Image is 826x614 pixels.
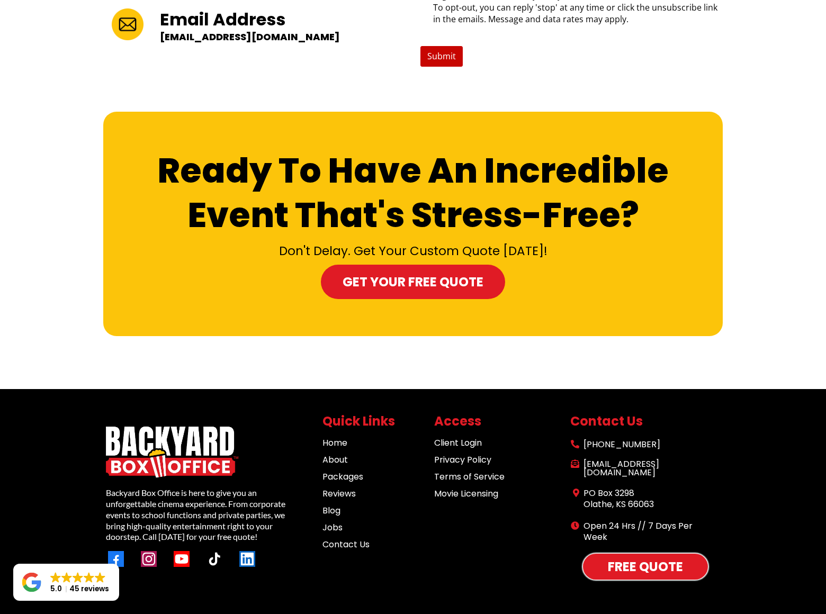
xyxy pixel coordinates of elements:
a: [EMAIL_ADDRESS][DOMAIN_NAME] [583,458,659,478]
p: Backyard Box Office is here to give you an unforgettable cinema experience. From corporate events... [106,487,299,543]
a: Terms of Service [434,471,505,483]
a: Blog [322,504,340,517]
h2: Don't Delay. Get Your Custom Quote [DATE]! [127,243,699,259]
p: [EMAIL_ADDRESS][DOMAIN_NAME] [160,31,389,43]
button: Submit [420,46,463,67]
a: Youtube [165,543,198,575]
a: Get your Free Quote [321,265,505,299]
a: Jobs [322,521,343,534]
img: social media icon [206,551,222,567]
h1: Contact Us [570,413,720,429]
a: [PHONE_NUMBER] [583,438,660,450]
img: social media icon [141,551,157,567]
img: Image [112,8,143,40]
a: Contact Us [322,538,370,550]
span: Get your Free Quote [343,273,483,291]
a: About [322,454,348,466]
img: social media icon [108,551,124,567]
a: Home [322,437,347,449]
a: Free Quote [583,554,708,580]
p: Open 24 Hrs // 7 Days Per Week [583,521,710,543]
a: Reviews [322,487,356,500]
a: TikTok [198,543,231,575]
a: LinkedIn [231,543,264,575]
span: Free Quote [608,557,683,576]
img: social media icon [239,551,255,567]
h1: Quick Links [322,413,410,429]
a: Close GoogleGoogleGoogleGoogleGoogle 5.045 reviews [13,564,119,601]
a: Privacy Policy [434,454,491,466]
img: social media icon [174,551,190,567]
a: Client Login [434,437,482,449]
p: PO Box 3298 Olathe, KS 66063 [583,488,710,510]
a: Packages [322,471,363,483]
a: Facebook [100,543,132,575]
span: Submit [427,50,456,63]
a: Instagram [132,543,165,575]
a: Movie Licensing [434,487,498,500]
h1: Ready To Have An Incredible Event That's Stress-Free? [127,149,699,238]
h1: Access [434,413,565,429]
strong: Email Address [160,7,285,31]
